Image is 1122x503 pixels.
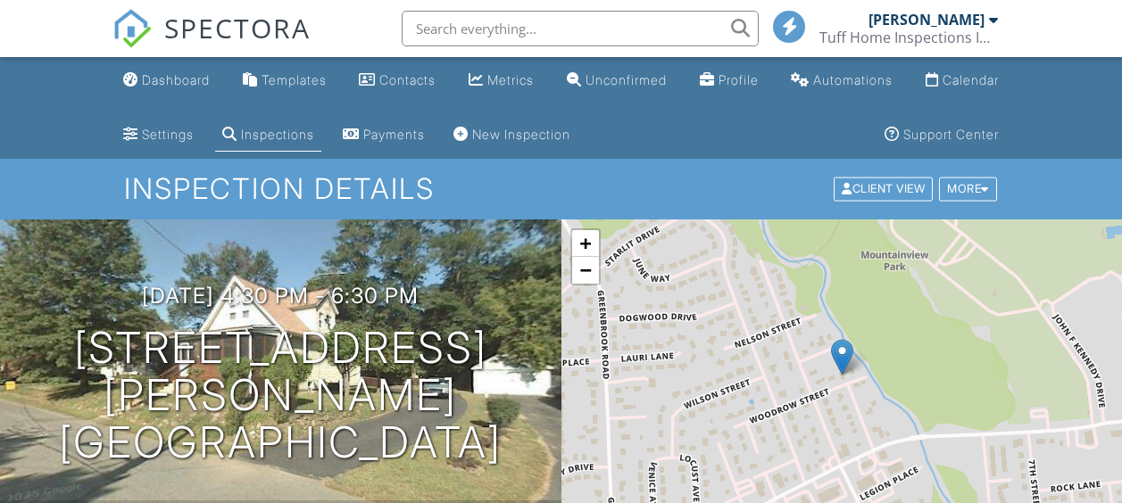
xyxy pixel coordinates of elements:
[262,72,327,87] div: Templates
[352,64,443,97] a: Contacts
[379,72,436,87] div: Contacts
[402,11,759,46] input: Search everything...
[142,72,210,87] div: Dashboard
[813,72,893,87] div: Automations
[832,181,937,194] a: Client View
[336,119,432,152] a: Payments
[943,72,999,87] div: Calendar
[903,127,999,142] div: Support Center
[834,177,933,202] div: Client View
[142,284,419,308] h3: [DATE] 4:30 pm - 6:30 pm
[461,64,541,97] a: Metrics
[236,64,334,97] a: Templates
[719,72,759,87] div: Profile
[819,29,998,46] div: Tuff Home Inspections Inc.
[869,11,985,29] div: [PERSON_NAME]
[164,9,311,46] span: SPECTORA
[124,173,999,204] h1: Inspection Details
[215,119,321,152] a: Inspections
[241,127,314,142] div: Inspections
[572,230,599,257] a: Zoom in
[784,64,900,97] a: Automations (Basic)
[363,127,425,142] div: Payments
[29,325,533,466] h1: [STREET_ADDRESS][PERSON_NAME] [GEOGRAPHIC_DATA]
[116,119,201,152] a: Settings
[693,64,766,97] a: Company Profile
[142,127,194,142] div: Settings
[112,9,152,48] img: The Best Home Inspection Software - Spectora
[446,119,578,152] a: New Inspection
[939,177,997,202] div: More
[586,72,667,87] div: Unconfirmed
[472,127,570,142] div: New Inspection
[572,257,599,284] a: Zoom out
[116,64,217,97] a: Dashboard
[112,24,311,62] a: SPECTORA
[877,119,1006,152] a: Support Center
[560,64,674,97] a: Unconfirmed
[918,64,1006,97] a: Calendar
[487,72,534,87] div: Metrics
